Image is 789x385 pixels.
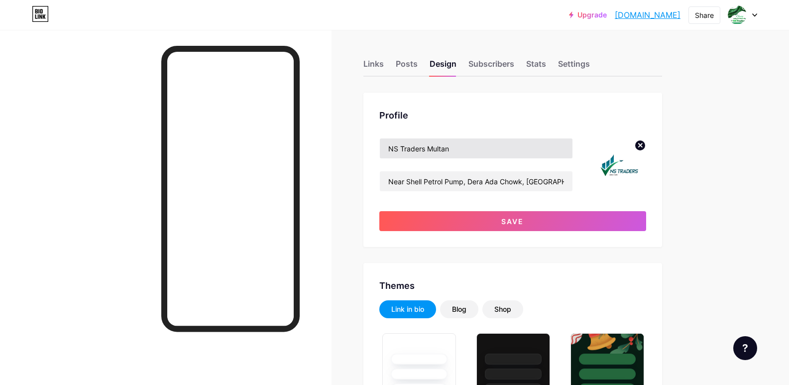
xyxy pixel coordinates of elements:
div: Subscribers [468,58,514,76]
div: Link in bio [391,304,424,314]
img: nstradersmultan [728,5,747,24]
div: Themes [379,279,646,292]
input: Bio [380,171,572,191]
div: Settings [558,58,590,76]
div: Design [430,58,456,76]
div: Blog [452,304,466,314]
div: Links [363,58,384,76]
div: Share [695,10,714,20]
span: Save [501,217,524,226]
a: Upgrade [569,11,607,19]
a: [DOMAIN_NAME] [615,9,680,21]
button: Save [379,211,646,231]
img: nstradersmultan [589,138,646,195]
div: Stats [526,58,546,76]
div: Profile [379,109,646,122]
input: Name [380,138,572,158]
div: Posts [396,58,418,76]
div: Shop [494,304,511,314]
